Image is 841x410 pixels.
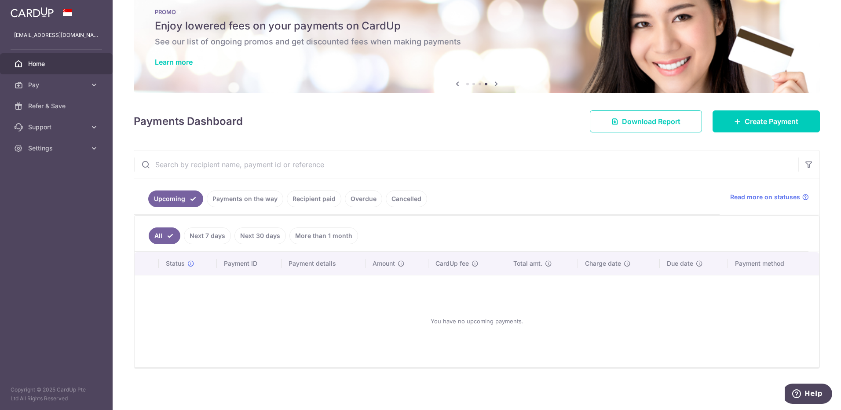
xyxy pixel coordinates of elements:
[622,116,680,127] span: Download Report
[713,110,820,132] a: Create Payment
[149,227,180,244] a: All
[373,259,395,268] span: Amount
[155,58,193,66] a: Learn more
[289,227,358,244] a: More than 1 month
[282,252,366,275] th: Payment details
[28,102,86,110] span: Refer & Save
[28,144,86,153] span: Settings
[134,113,243,129] h4: Payments Dashboard
[14,31,99,40] p: [EMAIL_ADDRESS][DOMAIN_NAME]
[28,59,86,68] span: Home
[207,190,283,207] a: Payments on the way
[730,193,800,201] span: Read more on statuses
[386,190,427,207] a: Cancelled
[435,259,469,268] span: CardUp fee
[287,190,341,207] a: Recipient paid
[166,259,185,268] span: Status
[155,37,799,47] h6: See our list of ongoing promos and get discounted fees when making payments
[28,81,86,89] span: Pay
[11,7,54,18] img: CardUp
[730,193,809,201] a: Read more on statuses
[145,282,808,360] div: You have no upcoming payments.
[345,190,382,207] a: Overdue
[585,259,621,268] span: Charge date
[155,8,799,15] p: PROMO
[217,252,282,275] th: Payment ID
[234,227,286,244] a: Next 30 days
[28,123,86,132] span: Support
[745,116,798,127] span: Create Payment
[184,227,231,244] a: Next 7 days
[785,384,832,406] iframe: Opens a widget where you can find more information
[667,259,693,268] span: Due date
[155,19,799,33] h5: Enjoy lowered fees on your payments on CardUp
[590,110,702,132] a: Download Report
[728,252,819,275] th: Payment method
[134,150,798,179] input: Search by recipient name, payment id or reference
[513,259,542,268] span: Total amt.
[148,190,203,207] a: Upcoming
